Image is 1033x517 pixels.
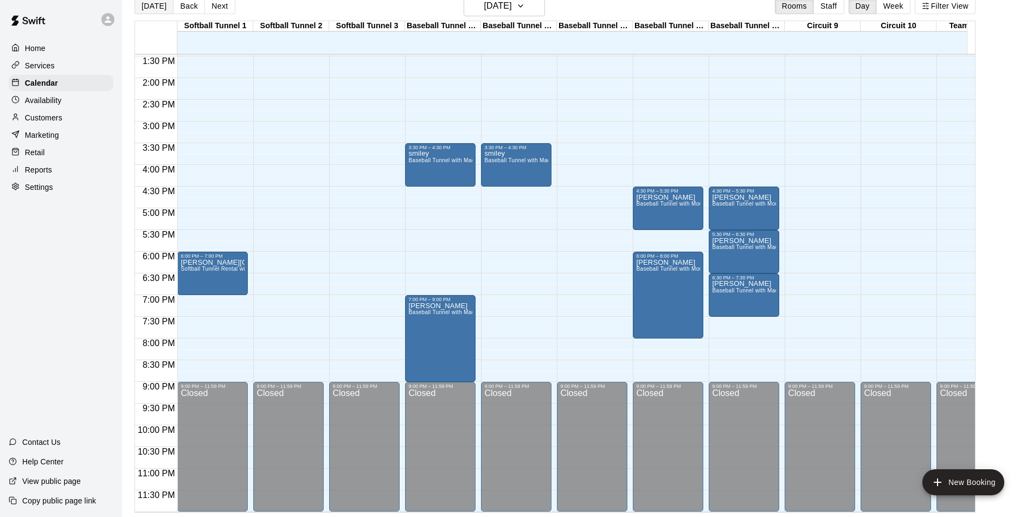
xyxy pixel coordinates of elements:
[408,384,472,389] div: 9:00 PM – 11:59 PM
[140,56,178,66] span: 1:30 PM
[140,187,178,196] span: 4:30 PM
[332,389,396,515] div: Closed
[785,382,855,512] div: 9:00 PM – 11:59 PM: Closed
[9,58,113,74] a: Services
[181,266,273,272] span: Softball Tunnel Rental with Machine
[560,384,624,389] div: 9:00 PM – 11:59 PM
[636,253,700,259] div: 6:00 PM – 8:00 PM
[25,130,59,141] p: Marketing
[25,164,52,175] p: Reports
[177,252,248,295] div: 6:00 PM – 7:00 PM: APRIL LINZALONE
[481,21,557,31] div: Baseball Tunnel 5 (Machine)
[256,389,320,515] div: Closed
[140,208,178,218] span: 5:00 PM
[253,382,324,512] div: 9:00 PM – 11:59 PM: Closed
[22,495,96,506] p: Copy public page link
[712,201,785,207] span: Baseball Tunnel with Mound
[140,78,178,87] span: 2:00 PM
[140,404,178,413] span: 9:30 PM
[633,382,703,512] div: 9:00 PM – 11:59 PM: Closed
[25,182,53,193] p: Settings
[922,469,1004,495] button: add
[712,188,776,194] div: 4:30 PM – 5:30 PM
[135,469,177,478] span: 11:00 PM
[25,112,62,123] p: Customers
[140,273,178,283] span: 6:30 PM
[9,179,113,195] a: Settings
[140,230,178,239] span: 5:30 PM
[135,490,177,500] span: 11:30 PM
[940,384,1004,389] div: 9:00 PM – 11:59 PM
[484,157,561,163] span: Baseball Tunnel with Machine
[864,389,928,515] div: Closed
[484,389,548,515] div: Closed
[405,21,481,31] div: Baseball Tunnel 4 (Machine)
[329,382,400,512] div: 9:00 PM – 11:59 PM: Closed
[25,147,45,158] p: Retail
[633,252,703,339] div: 6:00 PM – 8:00 PM: JAMES LACEK
[636,201,709,207] span: Baseball Tunnel with Mound
[181,384,245,389] div: 9:00 PM – 11:59 PM
[25,60,55,71] p: Services
[22,476,81,487] p: View public page
[481,143,551,187] div: 3:30 PM – 4:30 PM: smiley
[712,384,776,389] div: 9:00 PM – 11:59 PM
[9,40,113,56] a: Home
[177,21,253,31] div: Softball Tunnel 1
[864,384,928,389] div: 9:00 PM – 11:59 PM
[253,21,329,31] div: Softball Tunnel 2
[408,309,485,315] span: Baseball Tunnel with Machine
[712,244,789,250] span: Baseball Tunnel with Machine
[140,122,178,131] span: 3:00 PM
[9,144,113,161] a: Retail
[633,187,703,230] div: 4:30 PM – 5:30 PM: anderson
[940,389,1004,515] div: Closed
[712,232,776,237] div: 5:30 PM – 6:30 PM
[140,143,178,152] span: 3:30 PM
[709,230,779,273] div: 5:30 PM – 6:30 PM: ohman
[332,384,396,389] div: 9:00 PM – 11:59 PM
[712,275,776,280] div: 6:30 PM – 7:30 PM
[709,382,779,512] div: 9:00 PM – 11:59 PM: Closed
[709,187,779,230] div: 4:30 PM – 5:30 PM: donnie
[408,297,472,302] div: 7:00 PM – 9:00 PM
[785,21,861,31] div: Circuit 9
[140,295,178,304] span: 7:00 PM
[788,389,852,515] div: Closed
[861,382,931,512] div: 9:00 PM – 11:59 PM: Closed
[712,288,789,293] span: Baseball Tunnel with Machine
[636,266,709,272] span: Baseball Tunnel with Mound
[405,382,476,512] div: 9:00 PM – 11:59 PM: Closed
[9,92,113,108] div: Availability
[712,389,776,515] div: Closed
[9,127,113,143] a: Marketing
[25,95,62,106] p: Availability
[135,447,177,456] span: 10:30 PM
[9,162,113,178] div: Reports
[25,78,58,88] p: Calendar
[709,273,779,317] div: 6:30 PM – 7:30 PM: Hollis
[408,157,485,163] span: Baseball Tunnel with Machine
[557,382,627,512] div: 9:00 PM – 11:59 PM: Closed
[636,188,700,194] div: 4:30 PM – 5:30 PM
[140,100,178,109] span: 2:30 PM
[560,389,624,515] div: Closed
[408,389,472,515] div: Closed
[408,145,472,150] div: 3:30 PM – 4:30 PM
[636,384,700,389] div: 9:00 PM – 11:59 PM
[405,143,476,187] div: 3:30 PM – 4:30 PM: smiley
[709,21,785,31] div: Baseball Tunnel 8 (Mound)
[177,382,248,512] div: 9:00 PM – 11:59 PM: Closed
[140,317,178,326] span: 7:30 PM
[633,21,709,31] div: Baseball Tunnel 7 (Mound/Machine)
[788,384,852,389] div: 9:00 PM – 11:59 PM
[9,110,113,126] a: Customers
[140,382,178,391] span: 9:00 PM
[140,339,178,348] span: 8:00 PM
